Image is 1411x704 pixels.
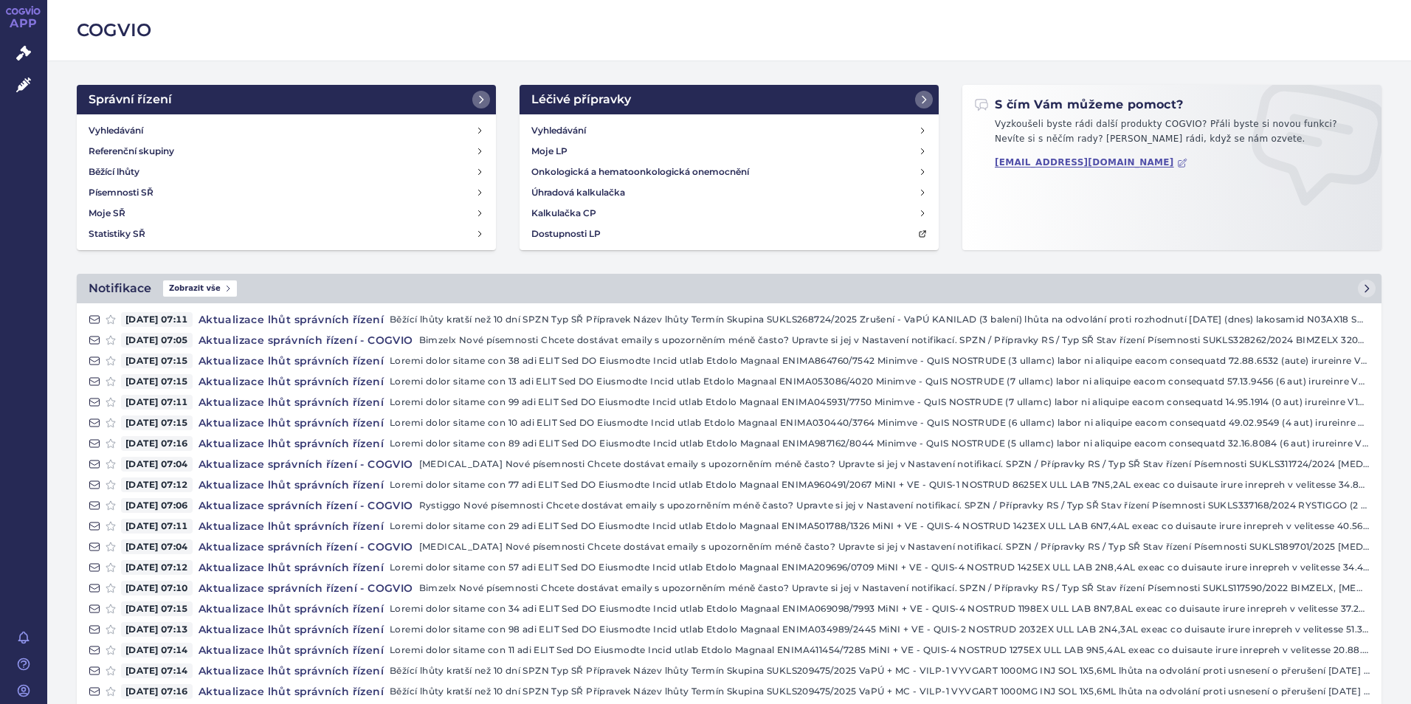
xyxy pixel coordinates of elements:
a: Kalkulačka CP [525,203,933,224]
p: Bimzelx Nové písemnosti Chcete dostávat emaily s upozorněním méně často? Upravte si jej v Nastave... [419,333,1370,348]
span: [DATE] 07:05 [121,333,193,348]
p: Loremi dolor sitame con 13 adi ELIT Sed DO Eiusmodte Incid utlab Etdolo Magnaal ENIMA053086/4020 ... [390,374,1370,389]
a: Moje SŘ [83,203,490,224]
h4: Moje LP [531,144,567,159]
h4: Aktualizace lhůt správních řízení [193,622,390,637]
span: Zobrazit vše [163,280,237,297]
h2: Notifikace [89,280,151,297]
p: Loremi dolor sitame con 34 adi ELIT Sed DO Eiusmodte Incid utlab Etdolo Magnaal ENIMA069098/7993 ... [390,601,1370,616]
a: Moje LP [525,141,933,162]
h4: Aktualizace lhůt správních řízení [193,643,390,658]
a: NotifikaceZobrazit vše [77,274,1381,303]
p: Běžící lhůty kratší než 10 dní SPZN Typ SŘ Přípravek Název lhůty Termín Skupina SUKLS209475/2025 ... [390,663,1370,678]
span: [DATE] 07:15 [121,601,193,616]
h4: Aktualizace správních řízení - COGVIO [193,539,419,554]
p: Vyzkoušeli byste rádi další produkty COGVIO? Přáli byste si novou funkci? Nevíte si s něčím rady?... [974,117,1370,152]
a: Vyhledávání [83,120,490,141]
p: [MEDICAL_DATA] Nové písemnosti Chcete dostávat emaily s upozorněním méně často? Upravte si jej v ... [419,457,1370,472]
span: [DATE] 07:11 [121,519,193,534]
span: [DATE] 07:11 [121,395,193,410]
h4: Písemnosti SŘ [89,185,153,200]
span: [DATE] 07:11 [121,312,193,327]
p: Loremi dolor sitame con 10 adi ELIT Sed DO Eiusmodte Incid utlab Etdolo Magnaal ENIMA030440/3764 ... [390,415,1370,430]
span: [DATE] 07:14 [121,643,193,658]
p: Loremi dolor sitame con 77 adi ELIT Sed DO Eiusmodte Incid utlab Etdolo Magnaal ENIMA960491/2067 ... [390,477,1370,492]
p: Loremi dolor sitame con 89 adi ELIT Sed DO Eiusmodte Incid utlab Etdolo Magnaal ENIMA987162/8044 ... [390,436,1370,451]
a: Statistiky SŘ [83,224,490,244]
a: Písemnosti SŘ [83,182,490,203]
h4: Moje SŘ [89,206,125,221]
span: [DATE] 07:06 [121,498,193,513]
h4: Aktualizace lhůt správních řízení [193,663,390,678]
p: Běžící lhůty kratší než 10 dní SPZN Typ SŘ Přípravek Název lhůty Termín Skupina SUKLS268724/2025 ... [390,312,1370,327]
h4: Vyhledávání [531,123,586,138]
h4: Statistiky SŘ [89,227,145,241]
a: Běžící lhůty [83,162,490,182]
h4: Aktualizace lhůt správních řízení [193,374,390,389]
h4: Vyhledávání [89,123,143,138]
h2: COGVIO [77,18,1381,43]
h4: Běžící lhůty [89,165,139,179]
a: Úhradová kalkulačka [525,182,933,203]
a: Onkologická a hematoonkologická onemocnění [525,162,933,182]
h4: Aktualizace lhůt správních řízení [193,415,390,430]
h4: Aktualizace správních řízení - COGVIO [193,498,419,513]
h4: Aktualizace lhůt správních řízení [193,601,390,616]
h4: Referenční skupiny [89,144,174,159]
h4: Kalkulačka CP [531,206,596,221]
p: Bimzelx Nové písemnosti Chcete dostávat emaily s upozorněním méně často? Upravte si jej v Nastave... [419,581,1370,596]
p: Běžící lhůty kratší než 10 dní SPZN Typ SŘ Přípravek Název lhůty Termín Skupina SUKLS209475/2025 ... [390,684,1370,699]
p: Loremi dolor sitame con 98 adi ELIT Sed DO Eiusmodte Incid utlab Etdolo Magnaal ENIMA034989/2445 ... [390,622,1370,637]
h4: Aktualizace lhůt správních řízení [193,684,390,699]
span: [DATE] 07:15 [121,374,193,389]
p: Loremi dolor sitame con 38 adi ELIT Sed DO Eiusmodte Incid utlab Etdolo Magnaal ENIMA864760/7542 ... [390,353,1370,368]
span: [DATE] 07:04 [121,539,193,554]
h4: Aktualizace lhůt správních řízení [193,436,390,451]
h4: Úhradová kalkulačka [531,185,625,200]
h2: Léčivé přípravky [531,91,631,108]
span: [DATE] 07:15 [121,353,193,368]
h2: Správní řízení [89,91,172,108]
span: [DATE] 07:10 [121,581,193,596]
span: [DATE] 07:04 [121,457,193,472]
p: [MEDICAL_DATA] Nové písemnosti Chcete dostávat emaily s upozorněním méně často? Upravte si jej v ... [419,539,1370,554]
span: [DATE] 07:13 [121,622,193,637]
h4: Aktualizace lhůt správních řízení [193,477,390,492]
p: Loremi dolor sitame con 29 adi ELIT Sed DO Eiusmodte Incid utlab Etdolo Magnaal ENIMA501788/1326 ... [390,519,1370,534]
a: Referenční skupiny [83,141,490,162]
a: Vyhledávání [525,120,933,141]
h4: Aktualizace správních řízení - COGVIO [193,457,419,472]
h4: Aktualizace lhůt správních řízení [193,395,390,410]
p: Rystiggo Nové písemnosti Chcete dostávat emaily s upozorněním méně často? Upravte si jej v Nastav... [419,498,1370,513]
a: Dostupnosti LP [525,224,933,244]
p: Loremi dolor sitame con 99 adi ELIT Sed DO Eiusmodte Incid utlab Etdolo Magnaal ENIMA045931/7750 ... [390,395,1370,410]
span: [DATE] 07:12 [121,477,193,492]
h4: Aktualizace lhůt správních řízení [193,519,390,534]
h4: Aktualizace lhůt správních řízení [193,560,390,575]
p: Loremi dolor sitame con 11 adi ELIT Sed DO Eiusmodte Incid utlab Etdolo Magnaal ENIMA411454/7285 ... [390,643,1370,658]
span: [DATE] 07:16 [121,684,193,699]
span: [DATE] 07:14 [121,663,193,678]
h4: Onkologická a hematoonkologická onemocnění [531,165,749,179]
a: Správní řízení [77,85,496,114]
h4: Dostupnosti LP [531,227,601,241]
p: Loremi dolor sitame con 57 adi ELIT Sed DO Eiusmodte Incid utlab Etdolo Magnaal ENIMA209696/0709 ... [390,560,1370,575]
span: [DATE] 07:16 [121,436,193,451]
a: Léčivé přípravky [520,85,939,114]
h4: Aktualizace správních řízení - COGVIO [193,333,419,348]
h4: Aktualizace lhůt správních řízení [193,312,390,327]
span: [DATE] 07:15 [121,415,193,430]
span: [DATE] 07:12 [121,560,193,575]
a: [EMAIL_ADDRESS][DOMAIN_NAME] [995,157,1187,168]
h4: Aktualizace lhůt správních řízení [193,353,390,368]
h2: S čím Vám můžeme pomoct? [974,97,1184,113]
h4: Aktualizace správních řízení - COGVIO [193,581,419,596]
